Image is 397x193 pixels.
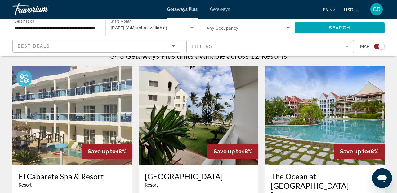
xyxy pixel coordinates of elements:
[19,182,32,187] span: Resort
[12,1,74,17] a: Travorium
[145,182,158,187] span: Resort
[214,148,242,155] span: Save up to
[265,66,385,165] img: 4063O01X.jpg
[18,44,50,49] span: Best Deals
[110,51,287,60] h1: 343 Getaways Plus units available across 12 Resorts
[14,19,34,23] span: Destination
[186,40,354,53] button: Filter
[329,25,350,30] span: Search
[207,144,258,159] div: 18%
[145,172,252,181] a: [GEOGRAPHIC_DATA]
[12,66,132,165] img: D826E01X.jpg
[82,144,132,159] div: 18%
[111,25,167,30] span: [DATE] (343 units available)
[18,42,175,50] mat-select: Sort by
[372,168,392,188] iframe: Bouton de lancement de la fenêtre de messagerie
[19,172,126,181] a: El Cabarete Spa & Resort
[295,22,385,33] button: Search
[360,42,369,51] span: Map
[344,7,353,12] span: USD
[323,7,329,12] span: en
[323,5,335,14] button: Change language
[111,19,132,24] span: Start Month
[368,3,385,16] button: User Menu
[139,66,259,165] img: 3930E01X.jpg
[373,6,381,12] span: CD
[271,172,378,190] a: The Ocean at [GEOGRAPHIC_DATA]
[167,7,198,12] a: Getaways Plus
[334,144,385,159] div: 18%
[88,148,116,155] span: Save up to
[340,148,368,155] span: Save up to
[210,7,230,12] a: Getaways
[344,5,359,14] button: Change currency
[207,26,239,31] span: Any Occupancy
